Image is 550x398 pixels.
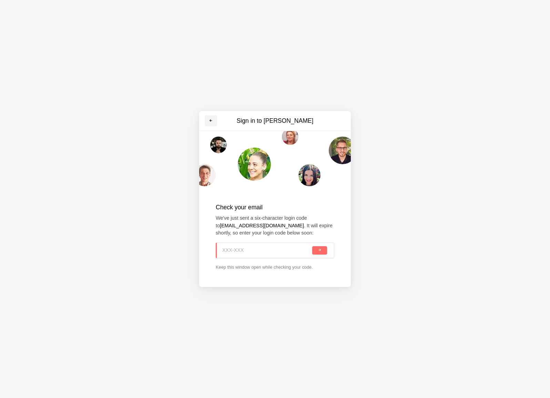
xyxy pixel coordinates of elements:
p: Keep this window open while checking your code. [216,264,334,270]
input: XXX-XXX [222,243,311,258]
p: We've just sent a six-character login code to . It will expire shortly, so enter your login code ... [216,215,334,237]
h2: Check your email [216,203,334,212]
strong: [EMAIL_ADDRESS][DOMAIN_NAME] [220,223,304,228]
h3: Sign in to [PERSON_NAME] [217,117,333,125]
